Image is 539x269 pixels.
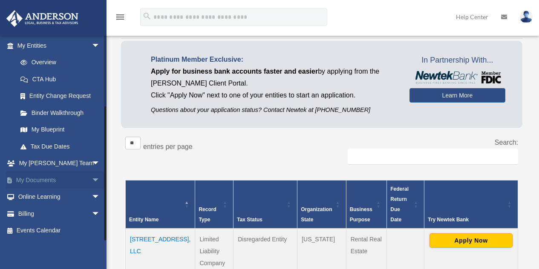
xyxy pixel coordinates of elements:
th: Business Purpose: Activate to sort [346,180,387,229]
span: Entity Name [129,217,159,223]
p: Platinum Member Exclusive: [151,54,397,66]
a: CTA Hub [12,71,109,88]
th: Entity Name: Activate to invert sorting [126,180,195,229]
a: Overview [12,54,104,71]
p: Questions about your application status? Contact Newtek at [PHONE_NUMBER] [151,105,397,115]
a: Online Learningarrow_drop_down [6,189,113,206]
th: Try Newtek Bank : Activate to sort [424,180,518,229]
a: My Documentsarrow_drop_down [6,172,113,189]
span: Federal Return Due Date [390,186,409,223]
th: Federal Return Due Date: Activate to sort [387,180,424,229]
th: Organization State: Activate to sort [297,180,346,229]
button: Apply Now [429,233,513,248]
a: Binder Walkthrough [12,104,109,121]
span: Organization State [301,206,332,223]
a: Billingarrow_drop_down [6,205,113,222]
a: My Entitiesarrow_drop_down [6,37,109,54]
span: arrow_drop_down [92,205,109,223]
a: My Blueprint [12,121,109,138]
a: Learn More [409,88,505,103]
a: My [PERSON_NAME] Teamarrow_drop_down [6,155,113,172]
a: Events Calendar [6,222,113,239]
label: entries per page [143,143,193,150]
span: Apply for business bank accounts faster and easier [151,68,318,75]
span: Record Type [199,206,216,223]
span: Tax Status [237,217,262,223]
th: Tax Status: Activate to sort [233,180,297,229]
p: by applying from the [PERSON_NAME] Client Portal. [151,66,397,89]
img: NewtekBankLogoSM.png [414,71,501,84]
span: arrow_drop_down [92,155,109,172]
span: arrow_drop_down [92,189,109,206]
span: Business Purpose [350,206,372,223]
i: menu [115,12,125,22]
p: Click "Apply Now" next to one of your entities to start an application. [151,89,397,101]
i: search [142,11,152,21]
img: Anderson Advisors Platinum Portal [4,10,81,27]
div: Try Newtek Bank [428,215,505,225]
a: menu [115,15,125,22]
span: In Partnership With... [409,54,505,67]
span: arrow_drop_down [92,172,109,189]
span: arrow_drop_down [92,37,109,54]
a: Entity Change Request [12,88,109,105]
a: Tax Due Dates [12,138,109,155]
label: Search: [495,139,518,146]
th: Record Type: Activate to sort [195,180,233,229]
img: User Pic [520,11,533,23]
